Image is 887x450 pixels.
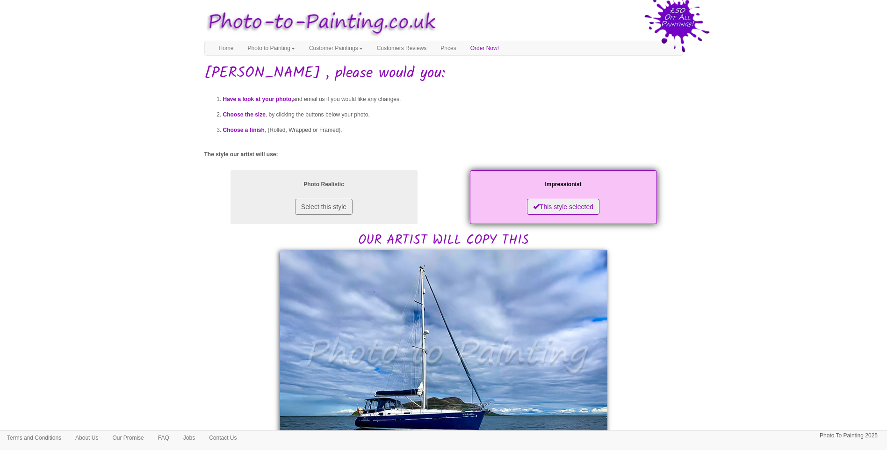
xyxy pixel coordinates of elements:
[302,41,370,55] a: Customer Paintings
[241,41,302,55] a: Photo to Painting
[295,199,353,215] button: Select this style
[151,431,176,445] a: FAQ
[204,65,683,81] h1: [PERSON_NAME] , please would you:
[240,180,408,189] p: Photo Realistic
[223,111,266,118] span: Choose the size
[204,168,683,248] h2: OUR ARTIST WILL COPY THIS
[223,107,683,123] li: , by clicking the buttons below your photo.
[212,41,241,55] a: Home
[176,431,202,445] a: Jobs
[479,180,648,189] p: Impressionist
[68,431,105,445] a: About Us
[200,5,439,41] img: Photo to Painting
[527,199,599,215] button: This style selected
[223,96,293,102] span: Have a look at your photo,
[820,431,878,441] p: Photo To Painting 2025
[223,123,683,138] li: , (Rolled, Wrapped or Framed).
[204,151,278,159] label: The style our artist will use:
[202,431,244,445] a: Contact Us
[223,127,265,133] span: Choose a finish
[223,92,683,107] li: and email us if you would like any changes.
[105,431,151,445] a: Our Promise
[463,41,506,55] a: Order Now!
[370,41,434,55] a: Customers Reviews
[433,41,463,55] a: Prices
